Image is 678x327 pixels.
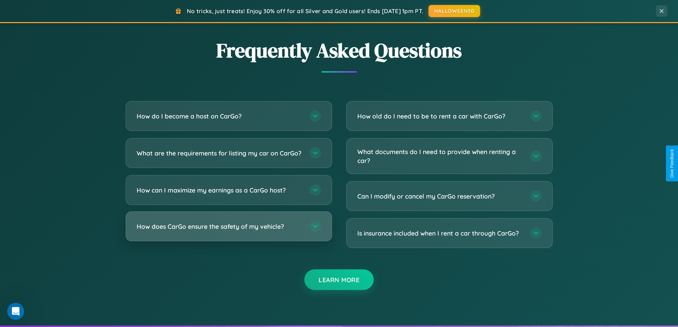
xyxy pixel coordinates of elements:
h3: How old do I need to be to rent a car with CarGo? [357,112,523,121]
button: Learn More [304,269,374,290]
h3: What documents do I need to provide when renting a car? [357,147,523,165]
h3: Is insurance included when I rent a car through CarGo? [357,229,523,238]
h3: How do I become a host on CarGo? [137,112,303,121]
button: HALLOWEEN30 [429,5,480,17]
div: Give Feedback [669,149,674,178]
h2: Frequently Asked Questions [126,37,553,64]
iframe: Intercom live chat [7,303,24,320]
span: No tricks, just treats! Enjoy 30% off for all Silver and Gold users! Ends [DATE] 1pm PT. [187,7,423,15]
h3: What are the requirements for listing my car on CarGo? [137,149,303,158]
h3: How can I maximize my earnings as a CarGo host? [137,186,303,195]
h3: How does CarGo ensure the safety of my vehicle? [137,222,303,231]
h3: Can I modify or cancel my CarGo reservation? [357,192,523,201]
